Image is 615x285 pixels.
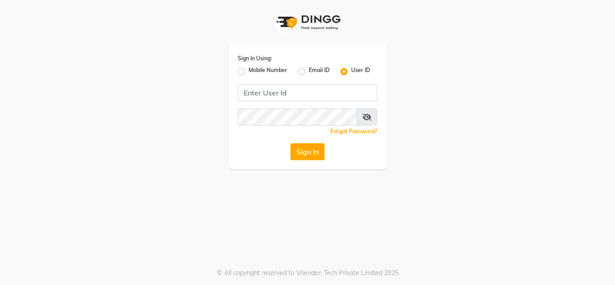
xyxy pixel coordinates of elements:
label: User ID [351,66,370,77]
input: Username [238,84,377,101]
label: Sign In Using: [238,54,272,63]
input: Username [238,109,357,126]
button: Sign In [290,143,325,160]
a: Forgot Password? [330,128,377,135]
img: logo1.svg [271,9,344,36]
label: Mobile Number [249,66,287,77]
label: Email ID [309,66,330,77]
